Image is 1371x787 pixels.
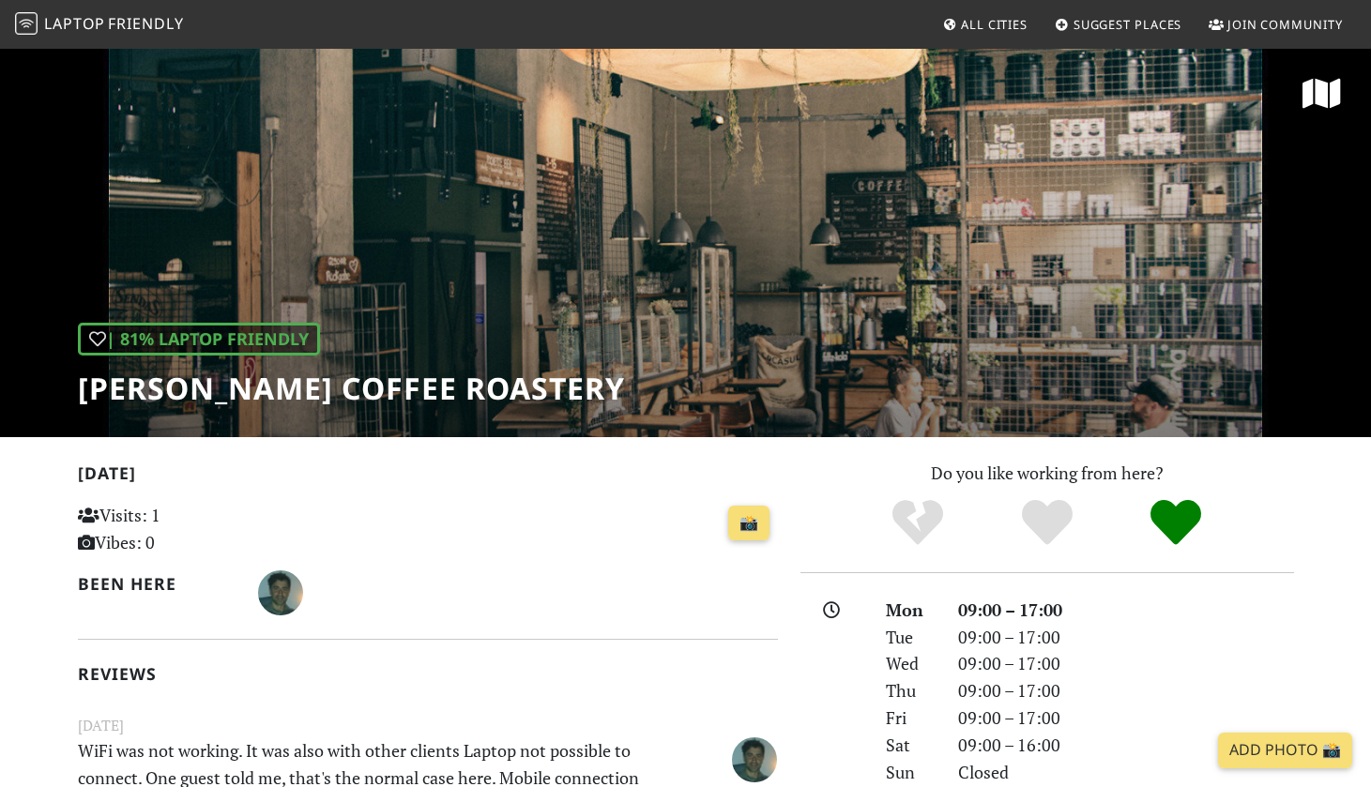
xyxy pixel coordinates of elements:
[78,502,297,556] p: Visits: 1 Vibes: 0
[732,746,777,768] span: Marco Gut
[875,732,946,759] div: Sat
[935,8,1035,41] a: All Cities
[44,13,105,34] span: Laptop
[1074,16,1182,33] span: Suggest Places
[947,650,1305,677] div: 09:00 – 17:00
[78,574,236,594] h2: Been here
[853,497,983,549] div: No
[728,506,769,541] a: 📸
[258,570,303,615] img: 5255-marco.jpg
[15,8,184,41] a: LaptopFriendly LaptopFriendly
[78,323,320,356] div: | 81% Laptop Friendly
[875,624,946,651] div: Tue
[947,677,1305,704] div: 09:00 – 17:00
[1111,497,1241,549] div: Definitely!
[875,650,946,677] div: Wed
[947,759,1305,786] div: Closed
[67,714,789,737] small: [DATE]
[947,624,1305,651] div: 09:00 – 17:00
[78,371,625,406] h1: [PERSON_NAME] Coffee Roastery
[875,597,946,624] div: Mon
[947,597,1305,624] div: 09:00 – 17:00
[800,460,1294,487] p: Do you like working from here?
[875,677,946,704] div: Thu
[1201,8,1350,41] a: Join Community
[983,497,1112,549] div: Yes
[947,732,1305,759] div: 09:00 – 16:00
[732,737,777,782] img: 5255-marco.jpg
[1227,16,1343,33] span: Join Community
[15,12,38,35] img: LaptopFriendly
[875,704,946,732] div: Fri
[947,704,1305,732] div: 09:00 – 17:00
[875,759,946,786] div: Sun
[78,664,778,684] h2: Reviews
[78,463,778,491] h2: [DATE]
[258,580,303,602] span: Marco Gut
[961,16,1028,33] span: All Cities
[108,13,183,34] span: Friendly
[1218,733,1352,768] a: Add Photo 📸
[1047,8,1190,41] a: Suggest Places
